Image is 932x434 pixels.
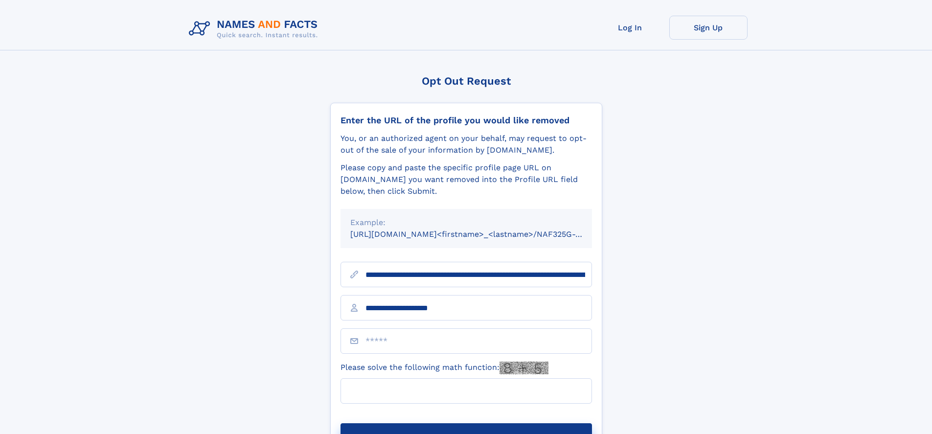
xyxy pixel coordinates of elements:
[669,16,748,40] a: Sign Up
[591,16,669,40] a: Log In
[330,75,602,87] div: Opt Out Request
[341,133,592,156] div: You, or an authorized agent on your behalf, may request to opt-out of the sale of your informatio...
[350,229,611,239] small: [URL][DOMAIN_NAME]<firstname>_<lastname>/NAF325G-xxxxxxxx
[341,362,548,374] label: Please solve the following math function:
[350,217,582,228] div: Example:
[341,162,592,197] div: Please copy and paste the specific profile page URL on [DOMAIN_NAME] you want removed into the Pr...
[341,115,592,126] div: Enter the URL of the profile you would like removed
[185,16,326,42] img: Logo Names and Facts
